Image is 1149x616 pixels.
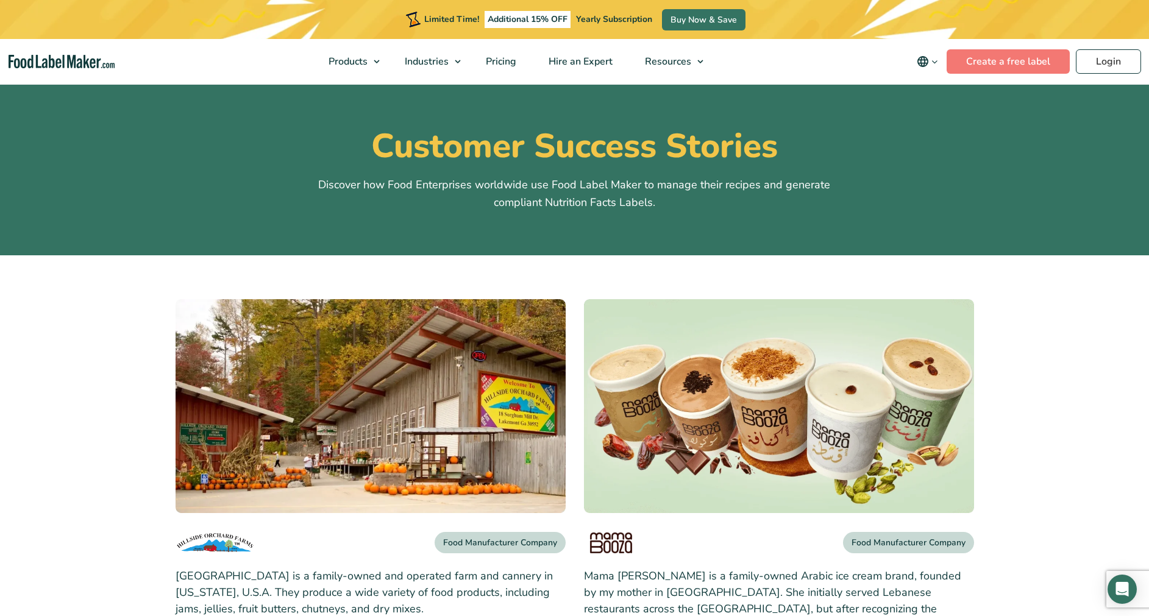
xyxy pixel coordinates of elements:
div: Food Manufacturer Company [435,532,566,553]
span: Pricing [482,55,518,68]
a: Buy Now & Save [662,9,745,30]
a: Industries [389,39,467,84]
span: Additional 15% OFF [485,11,571,28]
span: Industries [401,55,450,68]
a: Create a free label [947,49,1070,74]
a: Login [1076,49,1141,74]
span: Products [325,55,369,68]
a: Pricing [470,39,530,84]
a: Products [313,39,386,84]
div: Food Manufacturer Company [843,532,974,553]
h1: Customer Success Stories [176,126,974,166]
span: Yearly Subscription [576,13,652,25]
p: Discover how Food Enterprises worldwide use Food Label Maker to manage their recipes and generate... [318,176,831,211]
a: Resources [629,39,710,84]
span: Limited Time! [424,13,479,25]
div: Open Intercom Messenger [1108,575,1137,604]
span: Hire an Expert [545,55,614,68]
a: Hire an Expert [533,39,626,84]
span: Resources [641,55,692,68]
